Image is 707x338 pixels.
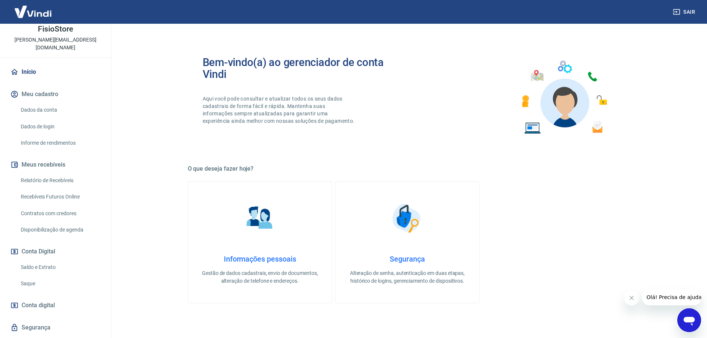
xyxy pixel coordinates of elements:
[18,206,102,221] a: Contratos com credores
[241,200,278,237] img: Informações pessoais
[38,25,73,33] p: FisioStore
[18,135,102,151] a: Informe de rendimentos
[203,56,407,80] h2: Bem-vindo(a) ao gerenciador de conta Vindi
[18,222,102,237] a: Disponibilização de agenda
[200,269,320,285] p: Gestão de dados cadastrais, envio de documentos, alteração de telefone e endereços.
[9,297,102,314] a: Conta digital
[9,64,102,80] a: Início
[9,157,102,173] button: Meus recebíveis
[347,269,467,285] p: Alteração de senha, autenticação em duas etapas, histórico de logins, gerenciamento de dispositivos.
[188,165,627,173] h5: O que deseja fazer hoje?
[9,319,102,336] a: Segurança
[347,255,467,263] h4: Segurança
[9,243,102,260] button: Conta Digital
[515,56,612,138] img: Imagem de um avatar masculino com diversos icones exemplificando as funcionalidades do gerenciado...
[18,260,102,275] a: Saldo e Extrato
[6,36,105,52] p: [PERSON_NAME][EMAIL_ADDRESS][DOMAIN_NAME]
[18,276,102,291] a: Saque
[188,181,332,303] a: Informações pessoaisInformações pessoaisGestão de dados cadastrais, envio de documentos, alteraçã...
[335,181,479,303] a: SegurançaSegurançaAlteração de senha, autenticação em duas etapas, histórico de logins, gerenciam...
[18,119,102,134] a: Dados de login
[624,291,639,305] iframe: Fechar mensagem
[18,189,102,204] a: Recebíveis Futuros Online
[389,200,426,237] img: Segurança
[671,5,698,19] button: Sair
[200,255,320,263] h4: Informações pessoais
[642,289,701,305] iframe: Mensagem da empresa
[203,95,356,125] p: Aqui você pode consultar e atualizar todos os seus dados cadastrais de forma fácil e rápida. Mant...
[677,308,701,332] iframe: Botão para abrir a janela de mensagens
[18,102,102,118] a: Dados da conta
[9,86,102,102] button: Meu cadastro
[18,173,102,188] a: Relatório de Recebíveis
[22,300,55,311] span: Conta digital
[4,5,62,11] span: Olá! Precisa de ajuda?
[9,0,57,23] img: Vindi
